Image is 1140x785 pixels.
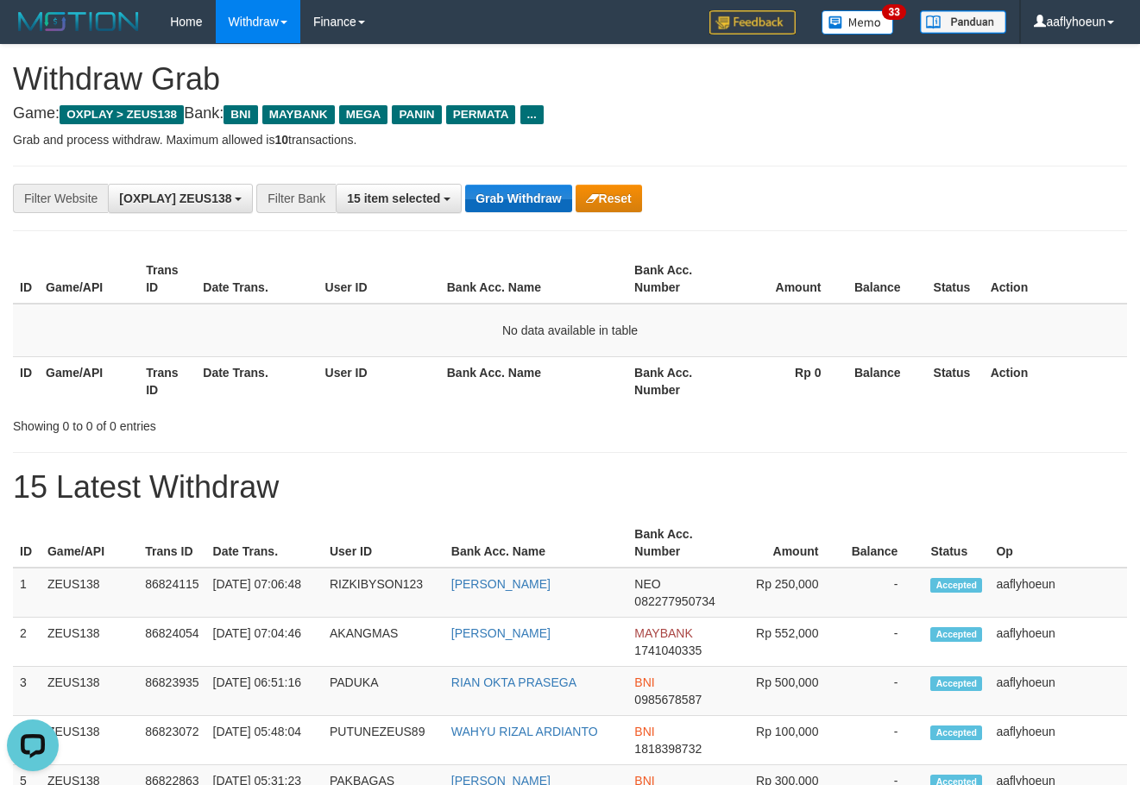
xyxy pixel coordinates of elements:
[727,568,845,618] td: Rp 250,000
[984,356,1127,405] th: Action
[139,254,196,304] th: Trans ID
[844,568,923,618] td: -
[206,667,323,716] td: [DATE] 06:51:16
[41,568,138,618] td: ZEUS138
[882,4,905,20] span: 33
[392,105,441,124] span: PANIN
[634,626,692,640] span: MAYBANK
[139,356,196,405] th: Trans ID
[13,304,1127,357] td: No data available in table
[138,667,205,716] td: 86823935
[318,356,440,405] th: User ID
[41,618,138,667] td: ZEUS138
[13,568,41,618] td: 1
[451,725,598,738] a: WAHYU RIZAL ARDIANTO
[989,568,1127,618] td: aaflyhoeun
[138,618,205,667] td: 86824054
[336,184,462,213] button: 15 item selected
[727,518,845,568] th: Amount
[13,105,1127,122] h4: Game: Bank:
[13,254,39,304] th: ID
[930,578,982,593] span: Accepted
[138,716,205,765] td: 86823072
[989,618,1127,667] td: aaflyhoeun
[930,627,982,642] span: Accepted
[256,184,336,213] div: Filter Bank
[920,10,1006,34] img: panduan.png
[844,618,923,667] td: -
[634,742,702,756] span: Copy 1818398732 to clipboard
[196,356,318,405] th: Date Trans.
[323,568,444,618] td: RIZKIBYSON123
[13,184,108,213] div: Filter Website
[13,131,1127,148] p: Grab and process withdraw. Maximum allowed is transactions.
[444,518,628,568] th: Bank Acc. Name
[520,105,544,124] span: ...
[709,10,796,35] img: Feedback.jpg
[440,356,627,405] th: Bank Acc. Name
[727,618,845,667] td: Rp 552,000
[844,716,923,765] td: -
[323,716,444,765] td: PUTUNEZEUS89
[634,693,702,706] span: Copy 0985678587 to clipboard
[41,518,138,568] th: Game/API
[41,716,138,765] td: ZEUS138
[930,676,982,691] span: Accepted
[727,667,845,716] td: Rp 500,000
[465,185,571,212] button: Grab Withdraw
[119,192,231,205] span: [OXPLAY] ZEUS138
[989,716,1127,765] td: aaflyhoeun
[60,105,184,124] span: OXPLAY > ZEUS138
[927,254,984,304] th: Status
[196,254,318,304] th: Date Trans.
[13,356,39,405] th: ID
[634,577,660,591] span: NEO
[451,675,576,689] a: RIAN OKTA PRASEGA
[13,470,1127,505] h1: 15 Latest Withdraw
[627,356,727,405] th: Bank Acc. Number
[39,254,139,304] th: Game/API
[274,133,288,147] strong: 10
[41,667,138,716] td: ZEUS138
[39,356,139,405] th: Game/API
[451,577,551,591] a: [PERSON_NAME]
[634,675,654,689] span: BNI
[927,356,984,405] th: Status
[323,618,444,667] td: AKANGMAS
[13,411,462,435] div: Showing 0 to 0 of 0 entries
[446,105,516,124] span: PERMATA
[323,518,444,568] th: User ID
[923,518,989,568] th: Status
[440,254,627,304] th: Bank Acc. Name
[451,626,551,640] a: [PERSON_NAME]
[847,254,926,304] th: Balance
[13,518,41,568] th: ID
[989,518,1127,568] th: Op
[989,667,1127,716] td: aaflyhoeun
[627,518,727,568] th: Bank Acc. Number
[13,667,41,716] td: 3
[634,594,715,608] span: Copy 082277950734 to clipboard
[984,254,1127,304] th: Action
[727,716,845,765] td: Rp 100,000
[206,716,323,765] td: [DATE] 05:48:04
[138,568,205,618] td: 86824115
[318,254,440,304] th: User ID
[13,62,1127,97] h1: Withdraw Grab
[224,105,257,124] span: BNI
[138,518,205,568] th: Trans ID
[108,184,253,213] button: [OXPLAY] ZEUS138
[634,644,702,657] span: Copy 1741040335 to clipboard
[847,356,926,405] th: Balance
[7,7,59,59] button: Open LiveChat chat widget
[206,518,323,568] th: Date Trans.
[844,518,923,568] th: Balance
[844,667,923,716] td: -
[339,105,388,124] span: MEGA
[206,618,323,667] td: [DATE] 07:04:46
[822,10,894,35] img: Button%20Memo.svg
[347,192,440,205] span: 15 item selected
[323,667,444,716] td: PADUKA
[13,9,144,35] img: MOTION_logo.png
[206,568,323,618] td: [DATE] 07:06:48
